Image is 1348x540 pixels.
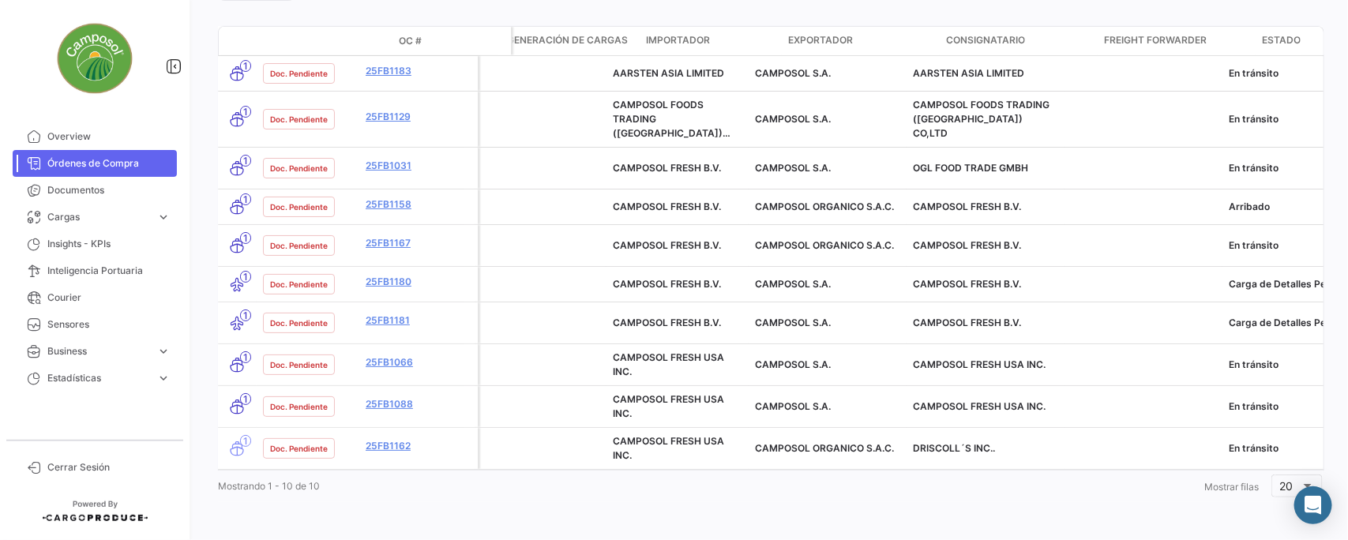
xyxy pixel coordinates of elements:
datatable-header-cell: Modo de Transporte [250,35,290,47]
a: 25FB1181 [366,313,471,328]
span: Estadísticas [47,371,150,385]
span: Mostrar filas [1204,481,1259,493]
a: Órdenes de Compra [13,150,177,177]
span: Órdenes de Compra [47,156,171,171]
span: CAMPOSOL S.A. [755,67,831,79]
span: OC # [399,34,422,48]
span: CAMPOSOL FRESH USA INC. [613,393,724,419]
a: Insights - KPIs [13,231,177,257]
span: Doc. Pendiente [270,239,328,252]
span: 1 [240,232,251,244]
span: Freight Forwarder [1104,33,1207,47]
a: Sensores [13,311,177,338]
span: Doc. Pendiente [270,442,328,455]
datatable-header-cell: Importador [640,27,782,55]
span: CAMPOSOL S.A. [755,400,831,412]
span: Doc. Pendiente [270,400,328,413]
a: 25FB1088 [366,397,471,411]
span: Courier [47,291,171,305]
a: Documentos [13,177,177,204]
a: Overview [13,123,177,150]
span: Cerrar Sesión [47,460,171,474]
span: expand_more [156,371,171,385]
span: Overview [47,129,171,144]
span: Doc. Pendiente [270,67,328,80]
span: Doc. Pendiente [270,358,328,371]
datatable-header-cell: OC # [392,28,511,54]
span: 1 [240,271,251,283]
span: AARSTEN ASIA LIMITED [913,67,1024,79]
span: CAMPOSOL FRESH B.V. [613,278,721,290]
span: Doc. Pendiente [270,113,328,126]
datatable-header-cell: Exportador [782,27,940,55]
span: Doc. Pendiente [270,278,328,291]
a: 25FB1162 [366,439,471,453]
datatable-header-cell: Freight Forwarder [1098,27,1256,55]
span: Doc. Pendiente [270,317,328,329]
span: Consignatario [946,33,1025,47]
a: 25FB1183 [366,64,471,78]
span: CAMPOSOL FOODS TRADING (SHANGHAI) CO,LTD [613,99,730,153]
span: Sensores [47,317,171,332]
span: Business [47,344,150,358]
span: CAMPOSOL FRESH B.V. [613,201,721,212]
a: 25FB1129 [366,110,471,124]
span: CAMPOSOL FRESH B.V. [913,239,1021,251]
span: expand_more [156,210,171,224]
span: 1 [240,393,251,405]
span: 1 [240,60,251,72]
span: CAMPOSOL S.A. [755,113,831,125]
img: d0e946ec-b6b7-478a-95a2-5c59a4021789.jpg [55,19,134,98]
a: Inteligencia Portuaria [13,257,177,284]
span: 1 [240,435,251,447]
span: 1 [240,193,251,205]
span: Generación de cargas [507,33,628,47]
span: Mostrando 1 - 10 de 10 [218,480,320,492]
span: CAMPOSOL FRESH B.V. [613,239,721,251]
span: CAMPOSOL FRESH B.V. [613,317,721,328]
span: CAMPOSOL ORGANICO S.A.C. [755,442,894,454]
span: CAMPOSOL FRESH B.V. [913,278,1021,290]
span: Inteligencia Portuaria [47,264,171,278]
span: Importador [646,33,710,47]
span: CAMPOSOL FRESH USA INC. [913,400,1046,412]
datatable-header-cell: Estado Doc. [290,35,392,47]
span: Doc. Pendiente [270,162,328,174]
span: CAMPOSOL FRESH B.V. [913,201,1021,212]
a: 25FB1180 [366,275,471,289]
a: 25FB1158 [366,197,471,212]
span: 1 [240,155,251,167]
span: OGL FOOD TRADE GMBH [913,162,1028,174]
span: CAMPOSOL ORGANICO S.A.C. [755,239,894,251]
span: Exportador [788,33,853,47]
a: 25FB1066 [366,355,471,369]
span: CAMPOSOL FRESH USA INC. [613,435,724,461]
span: CAMPOSOL FOODS TRADING (SHANGHAI) CO,LTD [913,99,1049,139]
a: Courier [13,284,177,311]
a: 25FB1167 [366,236,471,250]
span: CAMPOSOL ORGANICO S.A.C. [755,201,894,212]
a: 25FB1031 [366,159,471,173]
span: CAMPOSOL S.A. [755,317,831,328]
span: CAMPOSOL S.A. [755,162,831,174]
datatable-header-cell: Consignatario [940,27,1098,55]
datatable-header-cell: Generación de cargas [498,27,640,55]
span: 20 [1280,479,1294,493]
span: CAMPOSOL S.A. [755,358,831,370]
span: Estado [1262,33,1301,47]
span: Doc. Pendiente [270,201,328,213]
span: CAMPOSOL FRESH USA INC. [913,358,1046,370]
span: Cargas [47,210,150,224]
span: CAMPOSOL FRESH B.V. [913,317,1021,328]
span: 1 [240,309,251,321]
span: 1 [240,351,251,363]
span: Insights - KPIs [47,237,171,251]
span: DRISCOLL´S INC.. [913,442,995,454]
span: CAMPOSOL FRESH USA INC. [613,351,724,377]
span: AARSTEN ASIA LIMITED [613,67,724,79]
div: Abrir Intercom Messenger [1294,486,1332,524]
span: Documentos [47,183,171,197]
span: CAMPOSOL S.A. [755,278,831,290]
span: 1 [240,106,251,118]
span: expand_more [156,344,171,358]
